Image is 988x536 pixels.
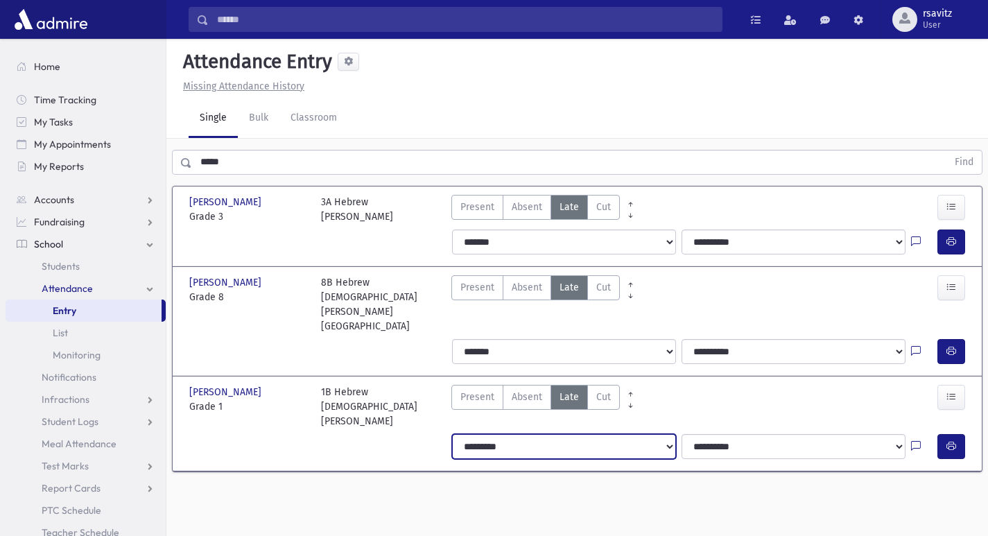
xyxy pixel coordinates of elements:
[6,189,166,211] a: Accounts
[34,138,111,150] span: My Appointments
[189,290,307,304] span: Grade 8
[34,60,60,73] span: Home
[460,200,494,214] span: Present
[6,499,166,521] a: PTC Schedule
[512,390,542,404] span: Absent
[460,390,494,404] span: Present
[279,99,348,138] a: Classroom
[6,344,166,366] a: Monitoring
[451,195,620,224] div: AttTypes
[6,211,166,233] a: Fundraising
[6,233,166,255] a: School
[451,275,620,334] div: AttTypes
[6,255,166,277] a: Students
[321,275,439,334] div: 8B Hebrew [DEMOGRAPHIC_DATA][PERSON_NAME][GEOGRAPHIC_DATA]
[42,282,93,295] span: Attendance
[42,504,101,517] span: PTC Schedule
[596,390,611,404] span: Cut
[560,280,579,295] span: Late
[53,349,101,361] span: Monitoring
[321,385,439,429] div: 1B Hebrew [DEMOGRAPHIC_DATA][PERSON_NAME]
[189,99,238,138] a: Single
[34,160,84,173] span: My Reports
[6,477,166,499] a: Report Cards
[596,200,611,214] span: Cut
[6,300,162,322] a: Entry
[560,390,579,404] span: Late
[53,327,68,339] span: List
[512,280,542,295] span: Absent
[923,8,952,19] span: rsavitz
[6,55,166,78] a: Home
[6,111,166,133] a: My Tasks
[53,304,76,317] span: Entry
[923,19,952,31] span: User
[6,277,166,300] a: Attendance
[6,89,166,111] a: Time Tracking
[209,7,722,32] input: Search
[6,322,166,344] a: List
[596,280,611,295] span: Cut
[42,260,80,273] span: Students
[42,415,98,428] span: Student Logs
[42,371,96,383] span: Notifications
[189,399,307,414] span: Grade 1
[321,195,393,224] div: 3A Hebrew [PERSON_NAME]
[183,80,304,92] u: Missing Attendance History
[6,388,166,410] a: Infractions
[34,216,85,228] span: Fundraising
[177,50,332,74] h5: Attendance Entry
[34,193,74,206] span: Accounts
[42,460,89,472] span: Test Marks
[42,438,116,450] span: Meal Attendance
[451,385,620,429] div: AttTypes
[6,155,166,178] a: My Reports
[189,209,307,224] span: Grade 3
[6,366,166,388] a: Notifications
[11,6,91,33] img: AdmirePro
[6,455,166,477] a: Test Marks
[6,433,166,455] a: Meal Attendance
[34,116,73,128] span: My Tasks
[512,200,542,214] span: Absent
[34,238,63,250] span: School
[42,482,101,494] span: Report Cards
[560,200,579,214] span: Late
[189,275,264,290] span: [PERSON_NAME]
[6,410,166,433] a: Student Logs
[177,80,304,92] a: Missing Attendance History
[189,195,264,209] span: [PERSON_NAME]
[42,393,89,406] span: Infractions
[460,280,494,295] span: Present
[34,94,96,106] span: Time Tracking
[238,99,279,138] a: Bulk
[189,385,264,399] span: [PERSON_NAME]
[6,133,166,155] a: My Appointments
[946,150,982,174] button: Find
